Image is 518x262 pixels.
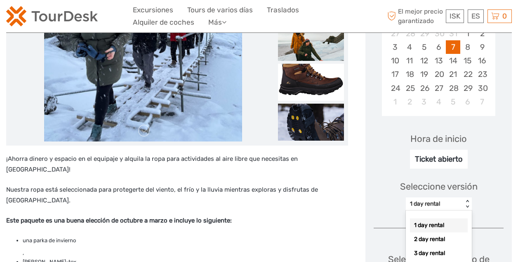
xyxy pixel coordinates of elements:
[278,64,344,101] img: d3cb54799d254e9bbd44ff512bdbee18_slider_thumbnail.png
[417,67,431,81] div: Choose miércoles, 19 de noviembre de 2025
[400,180,478,193] div: Seleccione versión
[460,40,475,54] div: Choose sábado, 8 de noviembre de 2025
[6,217,232,224] strong: Este paquete es una buena elección de octubre a marzo e incluye lo siguiente:
[403,40,417,54] div: Choose martes, 4 de noviembre de 2025
[388,81,402,95] div: Choose lunes, 24 de noviembre de 2025
[410,232,468,246] div: 2 day rental
[417,81,431,95] div: Choose miércoles, 26 de noviembre de 2025
[431,40,446,54] div: Choose jueves, 6 de noviembre de 2025
[417,54,431,67] div: Choose miércoles, 12 de noviembre de 2025
[431,81,446,95] div: Choose jueves, 27 de noviembre de 2025
[388,67,402,81] div: Choose lunes, 17 de noviembre de 2025
[417,95,431,109] div: Choose miércoles, 3 de diciembre de 2025
[278,24,344,61] img: 3ae2db2369e74339ae526321b593667b_slider_thumbnail.png
[133,16,194,28] a: Alquiler de coches
[388,95,402,109] div: Choose lunes, 1 de diciembre de 2025
[410,150,468,169] div: Ticket abierto
[460,54,475,67] div: Choose sábado, 15 de noviembre de 2025
[446,54,460,67] div: Choose viernes, 14 de noviembre de 2025
[446,27,460,40] div: Choose viernes, 31 de octubre de 2025
[446,67,460,81] div: Choose viernes, 21 de noviembre de 2025
[475,27,489,40] div: Choose domingo, 2 de noviembre de 2025
[410,132,467,145] div: Hora de inicio
[388,40,402,54] div: Choose lunes, 3 de noviembre de 2025
[460,67,475,81] div: Choose sábado, 22 de noviembre de 2025
[187,4,253,16] a: Tours de varios días
[431,54,446,67] div: Choose jueves, 13 de noviembre de 2025
[450,12,460,20] span: ISK
[475,40,489,54] div: Choose domingo, 9 de noviembre de 2025
[388,54,402,67] div: Choose lunes, 10 de noviembre de 2025
[410,246,468,260] div: 3 day rental
[410,218,468,232] div: 1 day rental
[460,95,475,109] div: Choose sábado, 6 de diciembre de 2025
[417,27,431,40] div: Choose miércoles, 29 de octubre de 2025
[403,54,417,67] div: Choose martes, 11 de noviembre de 2025
[403,81,417,95] div: Choose martes, 25 de noviembre de 2025
[6,6,98,26] img: 120-15d4194f-c635-41b9-a512-a3cb382bfb57_logo_small.png
[431,67,446,81] div: Choose jueves, 20 de noviembre de 2025
[475,81,489,95] div: Choose domingo, 30 de noviembre de 2025
[403,27,417,40] div: Choose martes, 28 de octubre de 2025
[417,40,431,54] div: Choose miércoles, 5 de noviembre de 2025
[475,67,489,81] div: Choose domingo, 23 de noviembre de 2025
[403,67,417,81] div: Choose martes, 18 de noviembre de 2025
[410,200,459,208] div: 1 day rental
[388,27,402,40] div: Choose lunes, 27 de octubre de 2025
[468,9,484,23] div: ES
[446,40,460,54] div: Choose viernes, 7 de noviembre de 2025
[23,236,348,245] li: una parka de invierno
[460,81,475,95] div: Choose sábado, 29 de noviembre de 2025
[386,7,444,25] span: El mejor precio garantizado
[6,154,348,175] p: ¡Ahorra dinero y espacio en el equipaje y alquila la ropa para actividades al aire libre que nece...
[431,27,446,40] div: Choose jueves, 30 de octubre de 2025
[475,54,489,67] div: Choose domingo, 16 de noviembre de 2025
[446,95,460,109] div: Choose viernes, 5 de diciembre de 2025
[208,16,226,28] a: Más
[6,185,348,206] p: Nuestra ropa está seleccionada para protegerte del viento, el frío y la lluvia mientras exploras ...
[278,104,344,141] img: 1b42092270c14b6e993f4be39070f03d_slider_thumbnail.png
[403,95,417,109] div: Choose martes, 2 de diciembre de 2025
[464,200,471,209] div: < >
[460,27,475,40] div: Choose sábado, 1 de noviembre de 2025
[267,4,299,16] a: Traslados
[475,95,489,109] div: Choose domingo, 7 de diciembre de 2025
[384,27,492,109] div: month 2025-11
[431,95,446,109] div: Choose jueves, 4 de diciembre de 2025
[133,4,173,16] a: Excursiones
[501,12,508,20] span: 0
[446,81,460,95] div: Choose viernes, 28 de noviembre de 2025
